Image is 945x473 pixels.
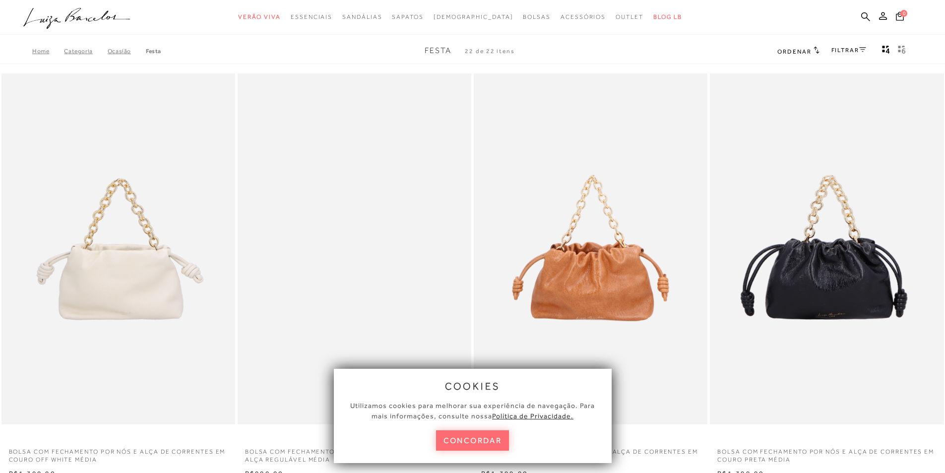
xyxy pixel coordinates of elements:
[146,48,161,55] a: Festa
[561,13,606,20] span: Acessórios
[291,13,332,20] span: Essenciais
[616,8,643,26] a: categoryNavScreenReaderText
[893,11,907,24] button: 0
[2,75,234,423] img: BOLSA COM FECHAMENTO POR NÓS E ALÇA DE CORRENTES EM COURO OFF WHITE MÉDIA
[239,75,470,423] a: BOLSA COM FECHAMENTO DE PLACA LB EM COURO PRETO DE ALÇA REGULÁVEL MÉDIA BOLSA COM FECHAMENTO DE P...
[238,442,471,465] a: BOLSA COM FECHAMENTO DE PLACA LB EM COURO PRETO DE ALÇA REGULÁVEL MÉDIA
[108,48,146,55] a: Ocasião
[653,8,682,26] a: BLOG LB
[879,45,893,58] button: Mostrar 4 produtos por linha
[710,442,944,465] a: BOLSA COM FECHAMENTO POR NÓS E ALÇA DE CORRENTES EM COURO PRETA MÉDIA
[350,402,595,420] span: Utilizamos cookies para melhorar sua experiência de navegação. Para mais informações, consulte nossa
[475,75,706,423] img: BOLSA COM FECHAMENTO POR NÓS E ALÇA DE CORRENTES EM COURO CARAMELO MÉDIA
[425,46,451,55] span: Festa
[291,8,332,26] a: categoryNavScreenReaderText
[523,8,551,26] a: categoryNavScreenReaderText
[342,8,382,26] a: categoryNavScreenReaderText
[616,13,643,20] span: Outlet
[64,48,107,55] a: Categoria
[392,8,423,26] a: categoryNavScreenReaderText
[392,13,423,20] span: Sapatos
[561,8,606,26] a: categoryNavScreenReaderText
[777,48,811,55] span: Ordenar
[465,48,515,55] span: 22 de 22 itens
[32,48,64,55] a: Home
[711,75,943,423] a: BOLSA COM FECHAMENTO POR NÓS E ALÇA DE CORRENTES EM COURO PRETA MÉDIA BOLSA COM FECHAMENTO POR NÓ...
[2,75,234,423] a: BOLSA COM FECHAMENTO POR NÓS E ALÇA DE CORRENTES EM COURO OFF WHITE MÉDIA BOLSA COM FECHAMENTO PO...
[900,10,907,17] span: 0
[653,13,682,20] span: BLOG LB
[492,412,573,420] a: Política de Privacidade.
[342,13,382,20] span: Sandálias
[239,75,470,423] img: BOLSA COM FECHAMENTO DE PLACA LB EM COURO PRETO DE ALÇA REGULÁVEL MÉDIA
[238,13,281,20] span: Verão Viva
[436,430,509,451] button: concordar
[1,442,235,465] a: BOLSA COM FECHAMENTO POR NÓS E ALÇA DE CORRENTES EM COURO OFF WHITE MÉDIA
[831,47,866,54] a: FILTRAR
[523,13,551,20] span: Bolsas
[434,8,513,26] a: noSubCategoriesText
[238,8,281,26] a: categoryNavScreenReaderText
[895,45,909,58] button: gridText6Desc
[711,75,943,423] img: BOLSA COM FECHAMENTO POR NÓS E ALÇA DE CORRENTES EM COURO PRETA MÉDIA
[475,75,706,423] a: BOLSA COM FECHAMENTO POR NÓS E ALÇA DE CORRENTES EM COURO CARAMELO MÉDIA BOLSA COM FECHAMENTO POR...
[434,13,513,20] span: [DEMOGRAPHIC_DATA]
[445,381,501,392] span: cookies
